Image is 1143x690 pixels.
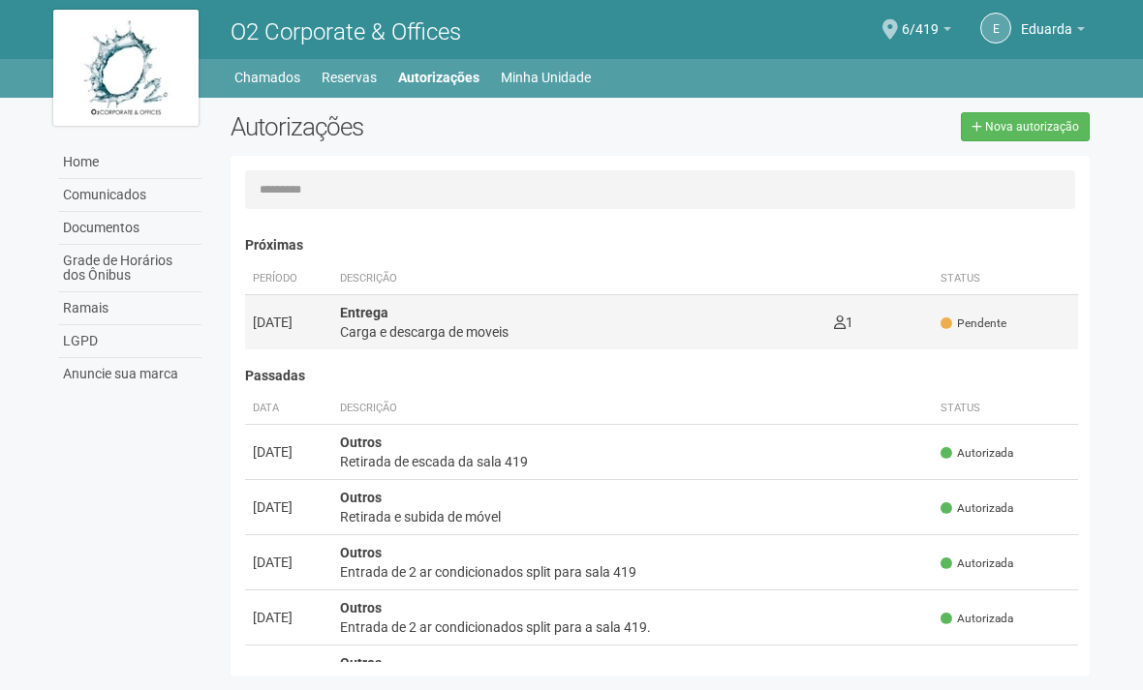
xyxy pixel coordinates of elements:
a: E [980,13,1011,44]
span: Autorizada [941,500,1013,517]
a: LGPD [58,325,201,358]
th: Descrição [332,263,826,295]
div: Entrada de 2 ar condicionados split para a sala 419. [340,617,925,637]
div: Entrada de 2 ar condicionados split para sala 419 [340,562,925,582]
span: Autorizada [941,445,1013,462]
strong: Outros [340,655,382,671]
div: Carga e descarga de moveis [340,322,819,342]
a: Ramais [58,292,201,325]
span: 1 [834,315,853,330]
div: [DATE] [253,608,324,627]
strong: Outros [340,490,382,505]
span: Pendente [941,315,1006,332]
span: O2 Corporate & Offices [231,18,461,45]
a: Minha Unidade [501,64,591,91]
div: [DATE] [253,313,324,332]
h2: Autorizações [231,112,645,141]
th: Status [933,393,1078,425]
a: Documentos [58,212,201,245]
span: 6/419 [902,3,939,37]
a: Home [58,146,201,179]
h4: Passadas [245,369,1078,383]
div: [DATE] [253,553,324,572]
div: [DATE] [253,442,324,462]
a: Chamados [234,64,300,91]
a: Nova autorização [961,112,1090,141]
th: Descrição [332,393,933,425]
a: Anuncie sua marca [58,358,201,390]
strong: Outros [340,435,382,450]
strong: Outros [340,545,382,560]
a: Autorizações [398,64,479,91]
span: Eduarda [1021,3,1072,37]
span: Autorizada [941,555,1013,572]
th: Status [933,263,1078,295]
a: Eduarda [1021,24,1085,40]
th: Data [245,393,332,425]
strong: Entrega [340,305,388,320]
a: Comunicados [58,179,201,212]
div: Retirada e subida de móvel [340,507,925,526]
a: Grade de Horários dos Ônibus [58,245,201,292]
a: Reservas [322,64,377,91]
img: logo.jpg [53,10,199,126]
strong: Outros [340,600,382,615]
div: Retirada de escada da sala 419 [340,452,925,471]
th: Período [245,263,332,295]
h4: Próximas [245,238,1078,253]
span: Autorizada [941,611,1013,627]
span: Nova autorização [985,120,1079,134]
a: 6/419 [902,24,951,40]
div: [DATE] [253,497,324,517]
